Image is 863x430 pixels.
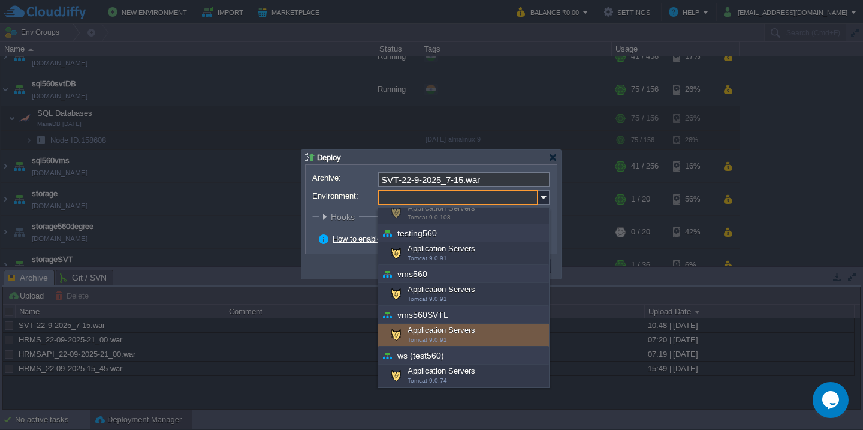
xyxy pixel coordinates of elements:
[312,190,377,202] label: Environment:
[312,172,377,184] label: Archive:
[317,153,341,162] span: Deploy
[408,214,451,221] span: Tomcat 9.0.108
[378,347,549,365] div: ws (test560)
[408,296,447,302] span: Tomcat 9.0.91
[378,224,549,242] div: testing560
[378,324,549,347] div: Application Servers
[378,242,549,265] div: Application Servers
[331,212,358,222] span: Hooks
[408,336,447,343] span: Tomcat 9.0.91
[378,283,549,306] div: Application Servers
[378,365,549,387] div: Application Servers
[813,382,851,418] iframe: chat widget
[333,234,476,243] a: How to enable zero-downtime deployment
[408,377,447,384] span: Tomcat 9.0.74
[378,306,549,324] div: vms560SVTL
[408,255,447,261] span: Tomcat 9.0.91
[378,202,549,224] div: Application Servers
[378,265,549,283] div: vms560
